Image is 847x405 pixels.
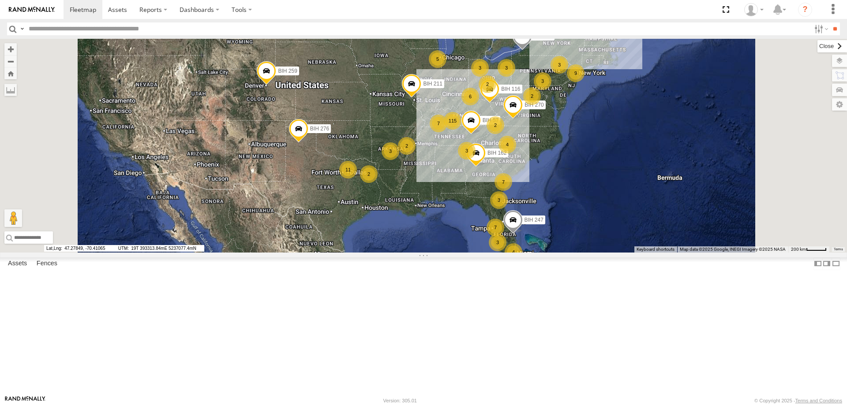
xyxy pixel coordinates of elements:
[429,50,446,68] div: 5
[4,209,22,227] button: Drag Pegman onto the map to open Street View
[498,59,515,77] div: 3
[398,137,416,155] div: 2
[4,67,17,79] button: Zoom Home
[832,98,847,111] label: Map Settings
[501,86,520,92] span: BIH 116
[4,43,17,55] button: Zoom in
[551,56,568,74] div: 3
[116,245,204,252] span: 19T 393313.84mE 5237077.4mN
[798,3,812,17] i: ?
[444,112,461,130] div: 115
[19,22,26,35] label: Search Query
[32,257,62,270] label: Fences
[680,247,786,252] span: Map data ©2025 Google, INEGI Imagery ©2025 NASA
[9,7,55,13] img: rand-logo.svg
[525,217,543,223] span: BIH 247
[458,142,476,160] div: 3
[487,219,504,236] div: 7
[534,33,553,39] span: BIH 261
[461,88,479,105] div: 6
[383,398,417,403] div: Version: 305.01
[339,161,357,178] div: 11
[487,150,506,156] span: BIH 162
[495,173,512,191] div: 7
[741,3,767,16] div: Nele .
[423,81,442,87] span: BIH 211
[430,115,447,132] div: 7
[489,234,506,251] div: 3
[4,55,17,67] button: Zoom out
[791,247,806,252] span: 200 km
[4,257,31,270] label: Assets
[471,59,489,77] div: 3
[505,243,522,261] div: 4
[4,84,17,96] label: Measure
[567,64,585,82] div: 9
[811,22,830,35] label: Search Filter Options
[479,75,496,93] div: 2
[788,246,829,253] button: Map Scale: 200 km per 43 pixels
[382,142,399,160] div: 3
[822,257,831,270] label: Dock Summary Table to the Right
[278,67,297,74] span: BIH 259
[813,257,822,270] label: Dock Summary Table to the Left
[360,165,378,183] div: 2
[795,398,842,403] a: Terms and Conditions
[498,136,516,153] div: 4
[637,246,675,253] button: Keyboard shortcuts
[832,257,840,270] label: Hide Summary Table
[5,396,45,405] a: Visit our Website
[490,191,508,209] div: 3
[523,87,541,105] div: 2
[534,72,551,90] div: 3
[487,116,504,134] div: 2
[44,245,115,252] span: 47.27849, -70.41065
[834,248,843,251] a: Terms
[310,126,329,132] span: BIH 276
[754,398,842,403] div: © Copyright 2025 -
[525,102,543,108] span: BIH 270
[483,117,499,123] span: BIH 57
